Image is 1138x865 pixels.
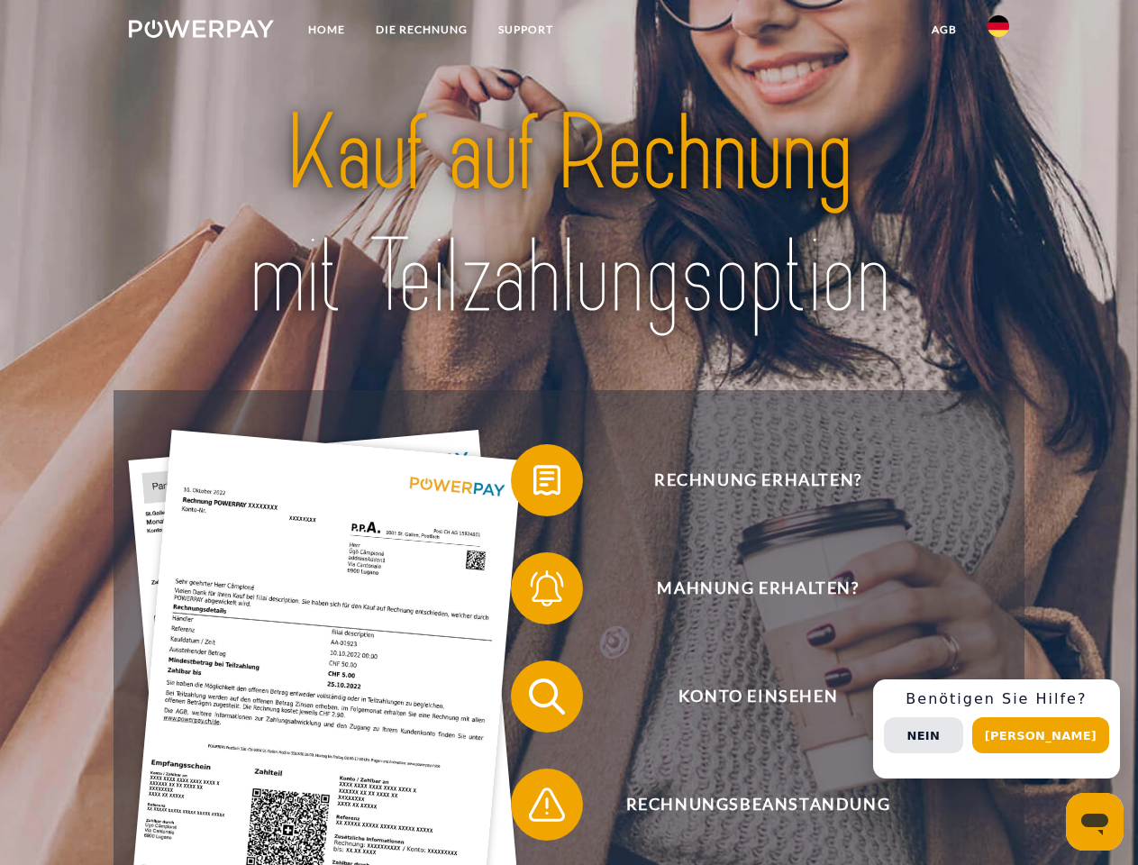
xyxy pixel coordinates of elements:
img: qb_bill.svg [524,458,569,503]
button: Konto einsehen [511,660,979,733]
img: qb_search.svg [524,674,569,719]
img: de [988,15,1009,37]
h3: Benötigen Sie Hilfe? [884,690,1109,708]
span: Rechnung erhalten? [537,444,979,516]
a: agb [916,14,972,46]
img: qb_warning.svg [524,782,569,827]
a: SUPPORT [483,14,569,46]
button: [PERSON_NAME] [972,717,1109,753]
button: Rechnungsbeanstandung [511,769,979,841]
img: qb_bell.svg [524,566,569,611]
a: DIE RECHNUNG [360,14,483,46]
a: Home [293,14,360,46]
span: Konto einsehen [537,660,979,733]
img: title-powerpay_de.svg [172,86,966,345]
iframe: Schaltfläche zum Öffnen des Messaging-Fensters [1066,793,1124,851]
span: Rechnungsbeanstandung [537,769,979,841]
img: logo-powerpay-white.svg [129,20,274,38]
button: Rechnung erhalten? [511,444,979,516]
button: Nein [884,717,963,753]
div: Schnellhilfe [873,679,1120,778]
button: Mahnung erhalten? [511,552,979,624]
span: Mahnung erhalten? [537,552,979,624]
